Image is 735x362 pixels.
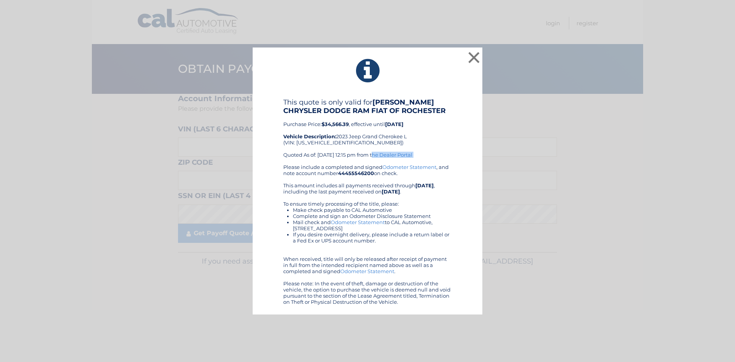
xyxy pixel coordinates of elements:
[385,121,403,127] b: [DATE]
[338,170,374,176] b: 44455546200
[340,268,394,274] a: Odometer Statement
[283,98,452,115] h4: This quote is only valid for
[331,219,385,225] a: Odometer Statement
[382,164,436,170] a: Odometer Statement
[293,213,452,219] li: Complete and sign an Odometer Disclosure Statement
[283,133,336,139] strong: Vehicle Description:
[293,219,452,231] li: Mail check and to CAL Automotive, [STREET_ADDRESS]
[322,121,349,127] b: $34,566.39
[293,207,452,213] li: Make check payable to CAL Automotive
[293,231,452,244] li: If you desire overnight delivery, please include a return label or a Fed Ex or UPS account number.
[283,98,452,164] div: Purchase Price: , effective until 2023 Jeep Grand Cherokee L (VIN: [US_VEHICLE_IDENTIFICATION_NUM...
[283,164,452,305] div: Please include a completed and signed , and note account number on check. This amount includes al...
[415,182,434,188] b: [DATE]
[466,50,482,65] button: ×
[382,188,400,195] b: [DATE]
[283,98,446,115] b: [PERSON_NAME] CHRYSLER DODGE RAM FIAT OF ROCHESTER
